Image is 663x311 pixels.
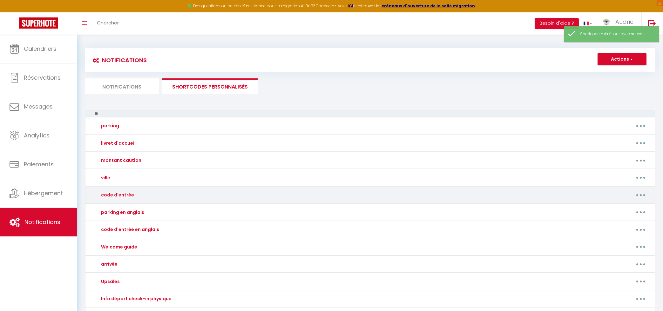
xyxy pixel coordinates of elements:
[615,18,633,26] span: Audric
[97,19,119,26] span: Chercher
[24,218,60,226] span: Notifications
[24,74,61,82] span: Réservations
[99,278,120,285] div: Upsales
[636,282,658,306] iframe: Chat
[99,122,119,129] div: parking
[535,18,579,29] button: Besoin d'aide ?
[24,131,50,139] span: Analytics
[99,157,141,164] div: montant caution
[598,53,646,66] button: Actions
[382,3,475,9] a: créneaux d'ouverture de la salle migration
[99,295,172,302] div: Info départ check-in physique
[597,12,641,35] a: ... Audric
[24,160,54,168] span: Paiements
[99,209,144,216] div: parking en anglais
[580,31,653,37] div: Shortcode mis à jour avec succès
[99,243,137,250] div: Welcome guide
[24,189,63,197] span: Hébergement
[99,191,134,198] div: code d'entrée
[99,261,118,268] div: arrivée
[99,140,136,147] div: livret d'accueil
[602,18,611,26] img: ...
[85,78,159,94] li: Notifications
[92,12,124,35] a: Chercher
[99,226,159,233] div: code d'entrée en anglais
[648,19,656,27] img: logout
[90,53,147,67] h3: Notifications
[348,3,353,9] a: ICI
[19,17,58,29] img: Super Booking
[5,3,24,22] button: Ouvrir le widget de chat LiveChat
[24,103,53,110] span: Messages
[162,78,258,94] li: SHORTCODES PERSONNALISÉS
[99,174,110,181] div: ville
[24,45,57,53] span: Calendriers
